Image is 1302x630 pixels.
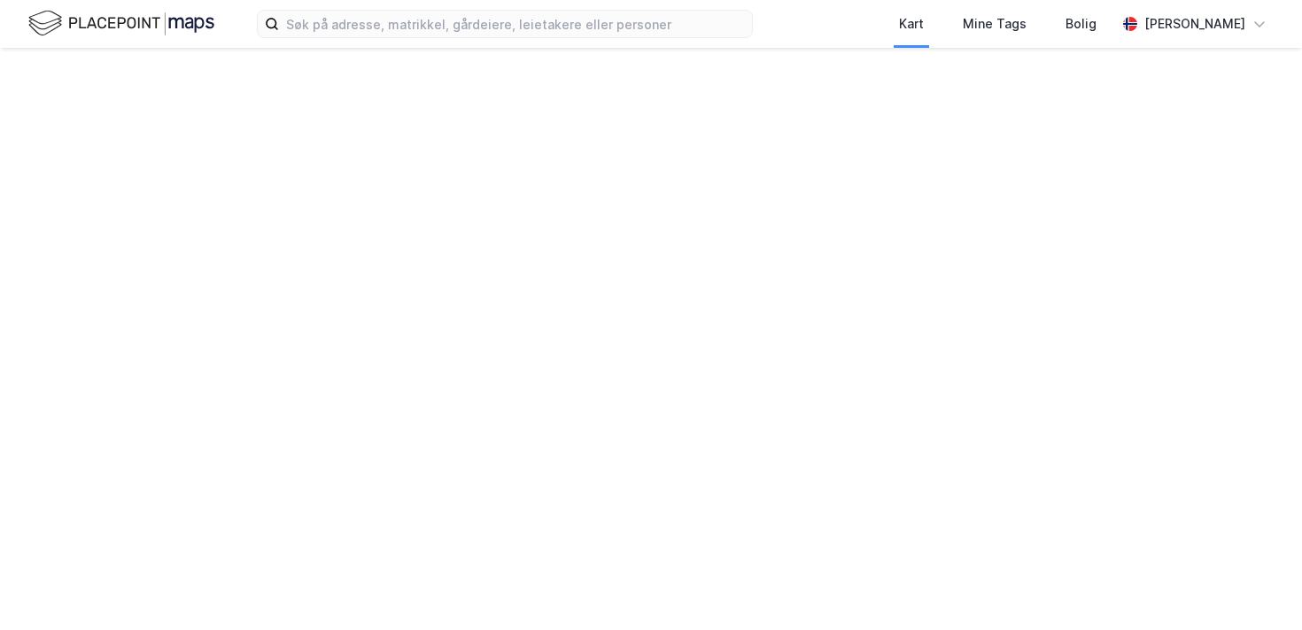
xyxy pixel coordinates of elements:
div: Kart [899,13,924,35]
div: [PERSON_NAME] [1144,13,1245,35]
input: Søk på adresse, matrikkel, gårdeiere, leietakere eller personer [279,11,752,37]
div: Mine Tags [963,13,1027,35]
img: logo.f888ab2527a4732fd821a326f86c7f29.svg [28,8,214,39]
div: Bolig [1066,13,1097,35]
iframe: Chat Widget [1213,545,1302,630]
div: Kontrollprogram for chat [1213,545,1302,630]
